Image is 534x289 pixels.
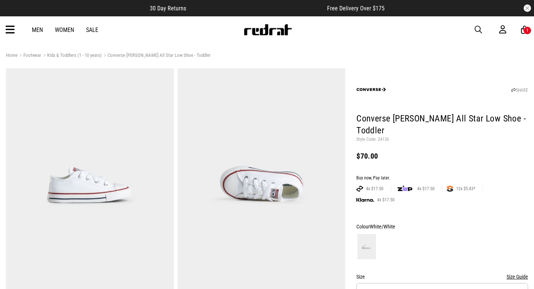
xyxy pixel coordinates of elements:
[243,24,292,35] img: Redrat logo
[447,186,453,192] img: SPLITPAY
[356,186,363,192] img: AFTERPAY
[453,186,478,192] span: 12x $5.83*
[32,26,43,33] a: Men
[370,224,395,230] span: White/White
[356,137,528,143] p: Style Code: 24136
[150,5,186,12] span: 30 Day Returns
[374,197,398,203] span: 4x $17.50
[356,222,528,231] div: Colour
[102,52,211,59] a: Converse [PERSON_NAME] All Star Low Shoe - Toddler
[356,152,528,160] div: $70.00
[41,52,102,59] a: Kids & Toddlers (1 - 10 years)
[17,52,41,59] a: Footwear
[6,52,17,58] a: Home
[356,75,386,104] img: Converse
[55,26,74,33] a: Women
[356,272,528,281] div: Size
[363,186,386,192] span: 4x $17.50
[327,5,385,12] span: Free Delivery Over $175
[414,186,438,192] span: 4x $17.50
[86,26,98,33] a: Sale
[526,28,528,33] div: 1
[398,185,412,192] img: zip
[356,113,528,137] h1: Converse [PERSON_NAME] All Star Low Shoe - Toddler
[357,234,376,259] img: White/White
[356,175,528,181] div: Buy now, Pay later.
[356,198,374,202] img: KLARNA
[521,26,528,34] a: 1
[201,4,312,12] iframe: Customer reviews powered by Trustpilot
[511,88,528,93] a: SHARE
[507,272,528,281] button: Size Guide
